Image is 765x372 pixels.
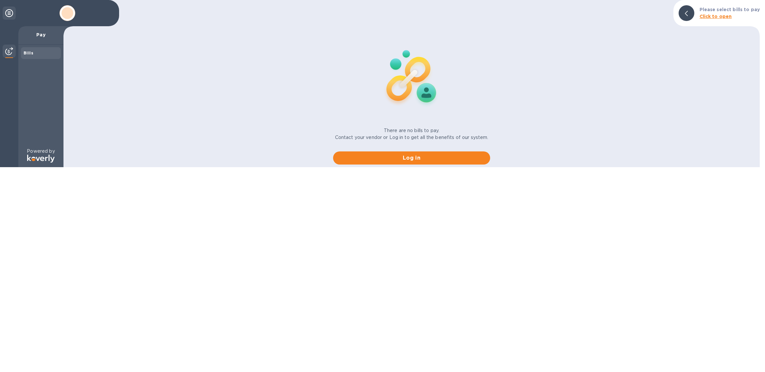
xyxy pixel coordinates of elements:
p: There are no bills to pay. Contact your vendor or Log in to get all the benefits of our system. [335,127,489,141]
b: Bills [24,50,33,55]
p: Pay [24,31,58,38]
button: Log in [333,151,490,165]
b: Please select bills to pay [700,7,760,12]
span: Log in [338,154,485,162]
p: Powered by [27,148,55,155]
img: Logo [27,155,55,163]
b: Click to open [700,14,732,19]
